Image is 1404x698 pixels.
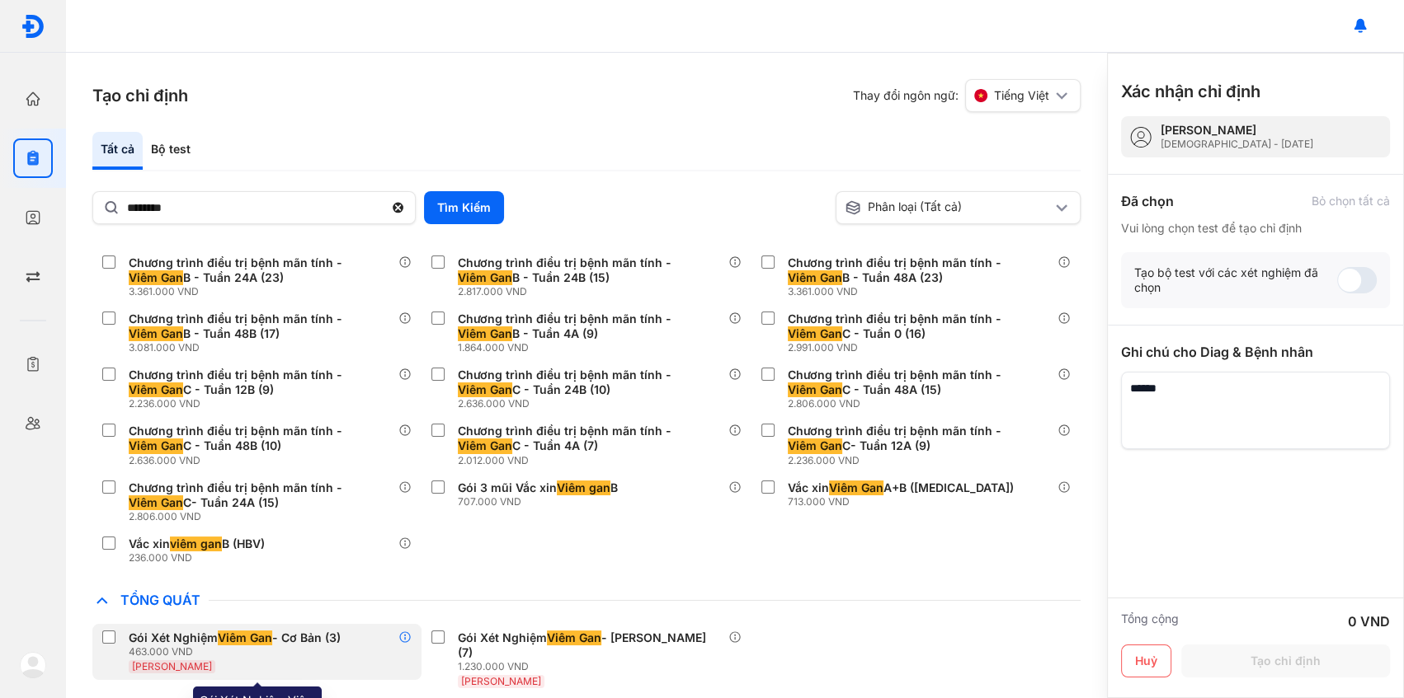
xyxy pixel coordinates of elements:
[112,592,209,608] span: Tổng Quát
[458,326,512,341] span: Viêm Gan
[788,368,1051,397] div: Chương trình điều trị bệnh mãn tính - C - Tuần 48A (15)
[557,480,610,495] span: Viêm gan
[129,536,265,551] div: Vắc xin B (HBV)
[92,132,143,170] div: Tất cả
[1312,194,1390,208] div: Bỏ chọn tất cả
[129,480,392,510] div: Chương trình điều trị bệnh mãn tính - C- Tuần 24A (15)
[129,397,398,410] div: 2.236.000 VND
[458,397,728,410] div: 2.636.000 VND
[129,285,398,298] div: 3.361.000 VND
[129,341,398,354] div: 3.081.000 VND
[20,652,46,678] img: logo
[788,285,1058,298] div: 3.361.000 VND
[994,88,1049,103] span: Tiếng Việt
[129,382,183,397] span: Viêm Gan
[458,285,728,298] div: 2.817.000 VND
[829,480,883,495] span: Viêm Gan
[1121,221,1390,236] div: Vui lòng chọn test để tạo chỉ định
[788,326,842,341] span: Viêm Gan
[788,270,842,285] span: Viêm Gan
[458,438,512,453] span: Viêm Gan
[458,270,512,285] span: Viêm Gan
[129,495,183,510] span: Viêm Gan
[21,14,45,39] img: logo
[92,84,188,107] h3: Tạo chỉ định
[788,495,1020,508] div: 713.000 VND
[129,326,183,341] span: Viêm Gan
[461,675,541,687] span: [PERSON_NAME]
[129,645,347,658] div: 463.000 VND
[458,255,721,285] div: Chương trình điều trị bệnh mãn tính - B - Tuần 24B (15)
[1121,611,1179,631] div: Tổng cộng
[1121,342,1390,362] div: Ghi chú cho Diag & Bệnh nhân
[129,270,183,285] span: Viêm Gan
[1161,138,1313,151] div: [DEMOGRAPHIC_DATA] - [DATE]
[129,438,183,453] span: Viêm Gan
[788,382,842,397] span: Viêm Gan
[129,510,398,523] div: 2.806.000 VND
[788,424,1051,453] div: Chương trình điều trị bệnh mãn tính - C- Tuần 12A (9)
[788,480,1014,495] div: Vắc xin A+B ([MEDICAL_DATA])
[788,438,842,453] span: Viêm Gan
[1134,265,1337,295] div: Tạo bộ test với các xét nghiệm đã chọn
[458,495,624,508] div: 707.000 VND
[788,312,1051,341] div: Chương trình điều trị bệnh mãn tính - C - Tuần 0 (16)
[129,630,341,645] div: Gói Xét Nghiệm - Cơ Bản (3)
[218,630,272,645] span: Viêm Gan
[129,312,392,341] div: Chương trình điều trị bệnh mãn tính - B - Tuần 48B (17)
[458,341,728,354] div: 1.864.000 VND
[129,551,271,564] div: 236.000 VND
[458,480,618,495] div: Gói 3 mũi Vắc xin B
[1121,80,1260,103] h3: Xác nhận chỉ định
[458,382,512,397] span: Viêm Gan
[458,368,721,397] div: Chương trình điều trị bệnh mãn tính - C - Tuần 24B (10)
[853,79,1081,112] div: Thay đổi ngôn ngữ:
[129,255,392,285] div: Chương trình điều trị bệnh mãn tính - B - Tuần 24A (23)
[143,132,199,170] div: Bộ test
[1161,123,1313,138] div: [PERSON_NAME]
[458,660,728,673] div: 1.230.000 VND
[424,191,504,224] button: Tìm Kiếm
[788,454,1058,467] div: 2.236.000 VND
[1348,611,1390,631] div: 0 VND
[1121,191,1174,211] div: Đã chọn
[458,454,728,467] div: 2.012.000 VND
[547,630,601,645] span: Viêm Gan
[129,368,392,397] div: Chương trình điều trị bệnh mãn tính - C - Tuần 12B (9)
[845,199,1053,216] div: Phân loại (Tất cả)
[132,660,212,672] span: [PERSON_NAME]
[170,536,222,551] span: viêm gan
[788,397,1058,410] div: 2.806.000 VND
[458,312,721,341] div: Chương trình điều trị bệnh mãn tính - B - Tuần 4A (9)
[129,454,398,467] div: 2.636.000 VND
[1181,644,1390,677] button: Tạo chỉ định
[458,424,721,453] div: Chương trình điều trị bệnh mãn tính - C - Tuần 4A (7)
[788,255,1051,285] div: Chương trình điều trị bệnh mãn tính - B - Tuần 48A (23)
[1121,644,1171,677] button: Huỷ
[788,341,1058,354] div: 2.991.000 VND
[458,630,721,660] div: Gói Xét Nghiệm - [PERSON_NAME] (7)
[129,424,392,453] div: Chương trình điều trị bệnh mãn tính - C - Tuần 48B (10)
